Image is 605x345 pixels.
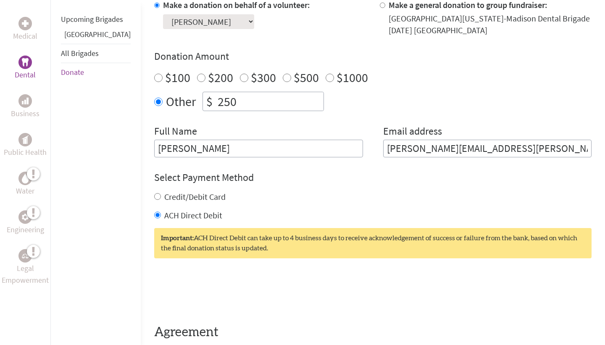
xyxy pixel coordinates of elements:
[4,133,47,158] a: Public HealthPublic Health
[22,58,29,66] img: Dental
[61,29,131,44] li: Guatemala
[61,10,131,29] li: Upcoming Brigades
[383,125,442,140] label: Email address
[22,214,29,220] img: Engineering
[154,325,592,340] h4: Agreement
[294,69,319,85] label: $500
[154,275,282,308] iframe: reCAPTCHA
[22,135,29,144] img: Public Health
[61,48,99,58] a: All Brigades
[164,191,226,202] label: Credit/Debit Card
[15,56,36,81] a: DentalDental
[22,98,29,104] img: Business
[2,249,49,286] a: Legal EmpowermentLegal Empowerment
[18,17,32,30] div: Medical
[61,44,131,63] li: All Brigades
[18,133,32,146] div: Public Health
[216,92,324,111] input: Enter Amount
[64,29,131,39] a: [GEOGRAPHIC_DATA]
[16,185,34,197] p: Water
[22,20,29,27] img: Medical
[11,94,39,119] a: BusinessBusiness
[2,263,49,286] p: Legal Empowerment
[337,69,368,85] label: $1000
[22,173,29,183] img: Water
[154,228,592,258] div: ACH Direct Debit can take up to 4 business days to receive acknowledgement of success or failure ...
[203,92,216,111] div: $
[18,56,32,69] div: Dental
[7,224,44,236] p: Engineering
[18,94,32,108] div: Business
[165,69,190,85] label: $100
[61,67,84,77] a: Donate
[18,249,32,263] div: Legal Empowerment
[18,210,32,224] div: Engineering
[11,108,39,119] p: Business
[208,69,233,85] label: $200
[18,172,32,185] div: Water
[161,235,194,241] strong: Important:
[166,92,196,111] label: Other
[61,63,131,82] li: Donate
[154,171,592,184] h4: Select Payment Method
[7,210,44,236] a: EngineeringEngineering
[154,50,592,63] h4: Donation Amount
[4,146,47,158] p: Public Health
[154,125,197,140] label: Full Name
[61,14,123,24] a: Upcoming Brigades
[13,30,37,42] p: Medical
[154,140,363,157] input: Enter Full Name
[22,253,29,258] img: Legal Empowerment
[383,140,592,157] input: Your Email
[15,69,36,81] p: Dental
[13,17,37,42] a: MedicalMedical
[251,69,276,85] label: $300
[164,210,222,220] label: ACH Direct Debit
[16,172,34,197] a: WaterWater
[389,13,592,36] div: [GEOGRAPHIC_DATA][US_STATE]-Madison Dental Brigade [DATE] [GEOGRAPHIC_DATA]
